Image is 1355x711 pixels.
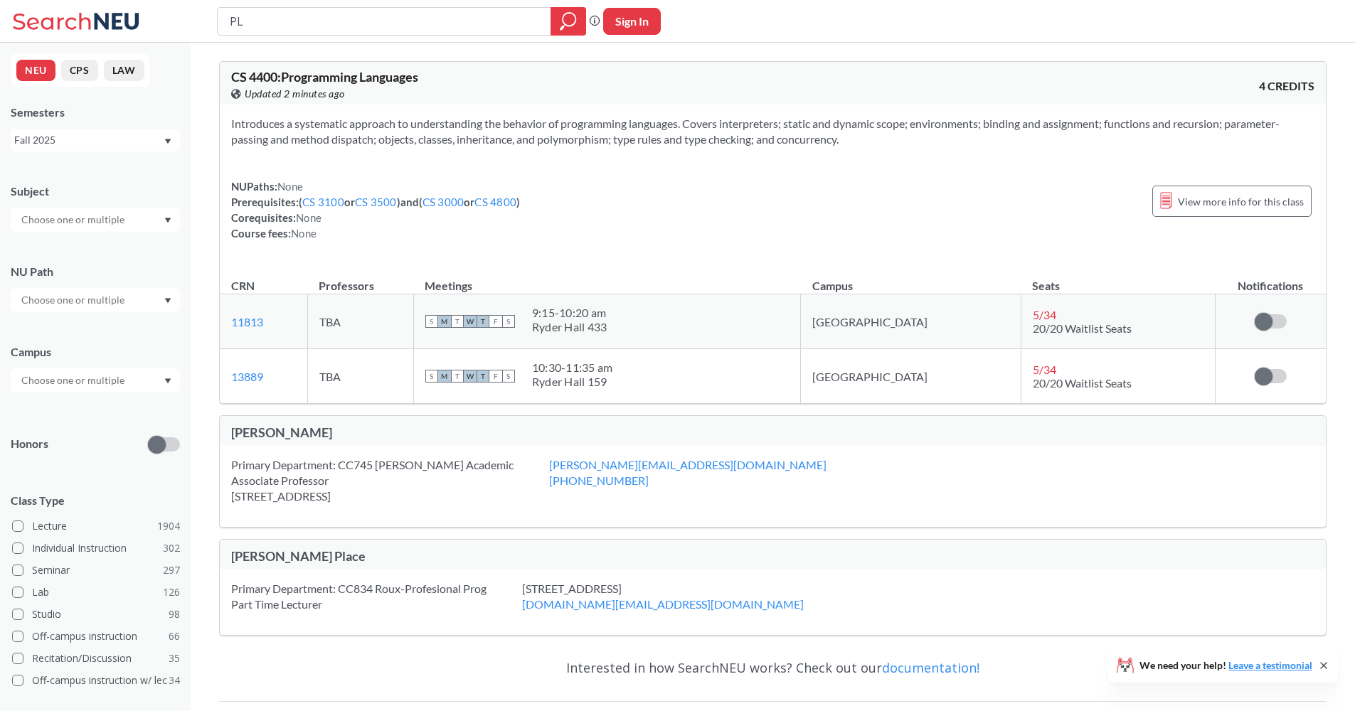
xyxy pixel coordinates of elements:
[11,288,180,312] div: Dropdown arrow
[231,278,255,294] div: CRN
[157,518,180,534] span: 1904
[12,671,180,690] label: Off-campus instruction w/ lec
[1033,376,1132,390] span: 20/20 Waitlist Seats
[307,349,413,404] td: TBA
[502,370,515,383] span: S
[477,370,489,383] span: T
[355,196,397,208] a: CS 3500
[451,315,464,328] span: T
[12,649,180,668] label: Recitation/Discussion
[438,370,451,383] span: M
[11,105,180,120] div: Semesters
[277,180,303,193] span: None
[163,562,180,578] span: 297
[163,540,180,556] span: 302
[245,86,345,102] span: Updated 2 minutes ago
[61,60,98,81] button: CPS
[12,561,180,579] label: Seminar
[11,208,180,232] div: Dropdown arrow
[291,227,317,240] span: None
[11,368,180,392] div: Dropdown arrow
[1033,363,1056,376] span: 5 / 34
[12,583,180,602] label: Lab
[164,298,171,304] svg: Dropdown arrow
[12,605,180,624] label: Studio
[164,378,171,384] svg: Dropdown arrow
[1216,264,1327,294] th: Notifications
[551,7,586,36] div: magnifying glass
[560,11,577,31] svg: magnifying glass
[413,264,800,294] th: Meetings
[11,264,180,279] div: NU Path
[522,581,839,612] div: [STREET_ADDRESS]
[1139,661,1312,670] span: We need your help!
[14,292,134,309] input: Choose one or multiple
[231,581,522,612] div: Primary Department: CC834 Roux-Profesional Prog Part Time Lecturer
[464,315,477,328] span: W
[1228,659,1312,671] a: Leave a testimonial
[882,659,979,676] a: documentation!
[489,315,502,328] span: F
[1033,321,1132,335] span: 20/20 Waitlist Seats
[302,196,344,208] a: CS 3100
[532,360,613,375] div: 10:30 - 11:35 am
[801,294,1021,349] td: [GEOGRAPHIC_DATA]
[532,375,613,389] div: Ryder Hall 159
[296,211,322,224] span: None
[423,196,464,208] a: CS 3000
[228,9,541,33] input: Class, professor, course number, "phrase"
[451,370,464,383] span: T
[169,606,180,622] span: 98
[231,69,418,85] span: CS 4400 : Programming Languages
[16,60,55,81] button: NEU
[231,116,1314,147] section: Introduces a systematic approach to understanding the behavior of programming languages. Covers i...
[307,264,413,294] th: Professors
[603,8,661,35] button: Sign In
[532,320,607,334] div: Ryder Hall 433
[14,132,163,148] div: Fall 2025
[11,436,48,452] p: Honors
[1021,264,1215,294] th: Seats
[219,647,1327,688] div: Interested in how SearchNEU works? Check out our
[801,349,1021,404] td: [GEOGRAPHIC_DATA]
[163,584,180,600] span: 126
[532,306,607,320] div: 9:15 - 10:20 am
[425,370,438,383] span: S
[169,673,180,688] span: 34
[231,457,549,504] div: Primary Department: CC745 [PERSON_NAME] Academic Associate Professor [STREET_ADDRESS]
[169,629,180,644] span: 66
[231,178,520,241] div: NUPaths: Prerequisites: ( or ) and ( or ) Corequisites: Course fees:
[1178,193,1304,210] span: View more info for this class
[11,344,180,360] div: Campus
[522,597,804,611] a: [DOMAIN_NAME][EMAIL_ADDRESS][DOMAIN_NAME]
[104,60,144,81] button: LAW
[231,315,263,328] a: 11813
[1259,78,1314,94] span: 4 CREDITS
[477,315,489,328] span: T
[231,370,263,383] a: 13889
[1033,308,1056,321] span: 5 / 34
[464,370,477,383] span: W
[12,539,180,557] label: Individual Instruction
[474,196,516,208] a: CS 4800
[425,315,438,328] span: S
[307,294,413,349] td: TBA
[549,474,649,487] a: [PHONE_NUMBER]
[12,627,180,646] label: Off-campus instruction
[164,139,171,144] svg: Dropdown arrow
[164,218,171,223] svg: Dropdown arrow
[14,372,134,389] input: Choose one or multiple
[11,129,180,151] div: Fall 2025Dropdown arrow
[502,315,515,328] span: S
[489,370,502,383] span: F
[549,458,827,471] a: [PERSON_NAME][EMAIL_ADDRESS][DOMAIN_NAME]
[12,517,180,535] label: Lecture
[438,315,451,328] span: M
[11,493,180,508] span: Class Type
[169,651,180,666] span: 35
[231,548,773,564] div: [PERSON_NAME] Place
[801,264,1021,294] th: Campus
[231,424,773,440] div: [PERSON_NAME]
[14,211,134,228] input: Choose one or multiple
[11,183,180,199] div: Subject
